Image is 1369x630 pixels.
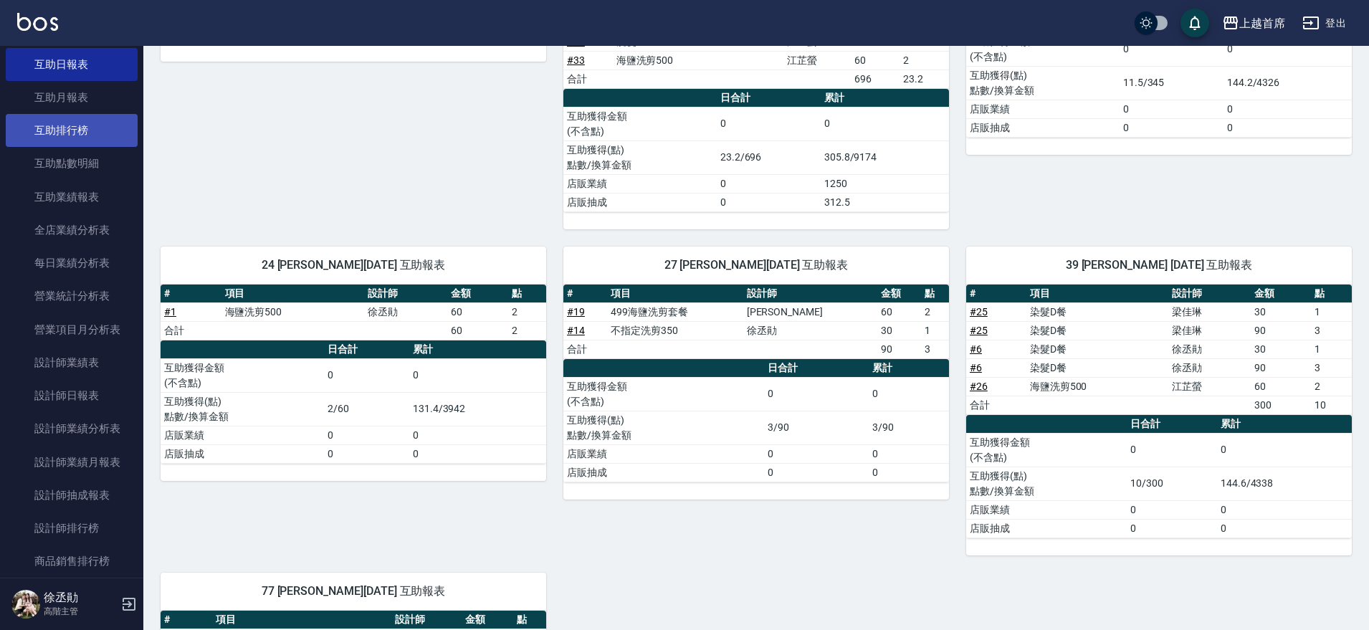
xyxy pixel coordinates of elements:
td: 店販抽成 [563,463,764,482]
th: # [161,611,212,629]
td: 染髮D餐 [1026,302,1168,321]
a: 營業項目月分析表 [6,313,138,346]
td: 0 [717,174,821,193]
button: save [1180,9,1209,37]
td: 0 [1223,32,1352,66]
td: 0 [1223,118,1352,137]
td: 江芷螢 [783,51,851,70]
td: 染髮D餐 [1026,321,1168,340]
td: 90 [1251,358,1311,377]
a: #19 [567,306,585,318]
img: Logo [17,13,58,31]
a: 互助月報表 [6,81,138,114]
td: 3 [1311,358,1352,377]
th: 累計 [409,340,546,359]
table: a dense table [966,415,1352,538]
a: 商品銷售排行榜 [6,545,138,578]
td: 144.2/4326 [1223,66,1352,100]
td: 2/60 [324,392,409,426]
td: 店販抽成 [563,193,717,211]
td: 0 [821,107,949,140]
th: 點 [921,285,949,303]
td: 店販業績 [161,426,324,444]
td: 店販抽成 [966,118,1120,137]
td: 0 [1217,433,1352,467]
a: 設計師抽成報表 [6,479,138,512]
th: # [563,285,607,303]
td: 90 [877,340,921,358]
td: 90 [1251,321,1311,340]
h5: 徐丞勛 [44,591,117,605]
td: 0 [324,426,409,444]
span: 24 [PERSON_NAME][DATE] 互助報表 [178,258,529,272]
td: 11.5/345 [1120,66,1223,100]
td: 互助獲得金額 (不含點) [161,358,324,392]
td: 2 [921,302,949,321]
td: 0 [1127,500,1216,519]
a: #6 [970,362,982,373]
td: 海鹽洗剪500 [613,51,783,70]
td: 696 [851,70,900,88]
td: 互助獲得金額 (不含點) [563,107,717,140]
td: 互助獲得(點) 點數/換算金額 [161,392,324,426]
td: 1 [1311,302,1352,321]
td: 131.4/3942 [409,392,546,426]
img: Person [11,590,40,619]
td: 互助獲得金額 (不含點) [966,433,1127,467]
td: 2 [508,302,546,321]
a: 設計師業績月報表 [6,446,138,479]
a: 每日業績分析表 [6,247,138,280]
td: 30 [877,321,921,340]
a: 設計師日報表 [6,379,138,412]
td: 徐丞勛 [1168,358,1251,377]
th: 設計師 [364,285,447,303]
td: 30 [1251,302,1311,321]
td: 梁佳琳 [1168,302,1251,321]
th: 點 [1311,285,1352,303]
td: 3 [921,340,949,358]
td: 0 [1120,32,1223,66]
td: 店販業績 [563,174,717,193]
p: 高階主管 [44,605,117,618]
a: 全店業績分析表 [6,214,138,247]
td: 0 [717,193,821,211]
td: 1250 [821,174,949,193]
th: 金額 [447,285,508,303]
a: 互助排行榜 [6,114,138,147]
th: 設計師 [1168,285,1251,303]
td: 23.2/696 [717,140,821,174]
td: 0 [409,444,546,463]
button: 登出 [1297,10,1352,37]
a: 設計師業績分析表 [6,412,138,445]
td: 3 [1311,321,1352,340]
td: 染髮D餐 [1026,340,1168,358]
td: 0 [1120,118,1223,137]
td: 徐丞勛 [743,321,878,340]
td: 0 [1120,100,1223,118]
td: [PERSON_NAME] [743,302,878,321]
a: 互助點數明細 [6,147,138,180]
td: 0 [764,444,869,463]
td: 1 [1311,340,1352,358]
a: #1 [164,306,176,318]
table: a dense table [161,285,546,340]
td: 60 [447,321,508,340]
th: 日合計 [717,89,821,108]
td: 合計 [966,396,1026,414]
td: 互助獲得金額 (不含點) [563,377,764,411]
a: 設計師排行榜 [6,512,138,545]
td: 2 [1311,377,1352,396]
td: 305.8/9174 [821,140,949,174]
td: 0 [869,463,949,482]
td: 30 [1251,340,1311,358]
th: 項目 [1026,285,1168,303]
td: 0 [324,358,409,392]
td: 3/90 [764,411,869,444]
th: 金額 [462,611,513,629]
td: 店販業績 [966,100,1120,118]
th: 項目 [607,285,743,303]
td: 2 [900,51,949,70]
th: 金額 [877,285,921,303]
td: 0 [869,377,949,411]
td: 300 [1251,396,1311,414]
